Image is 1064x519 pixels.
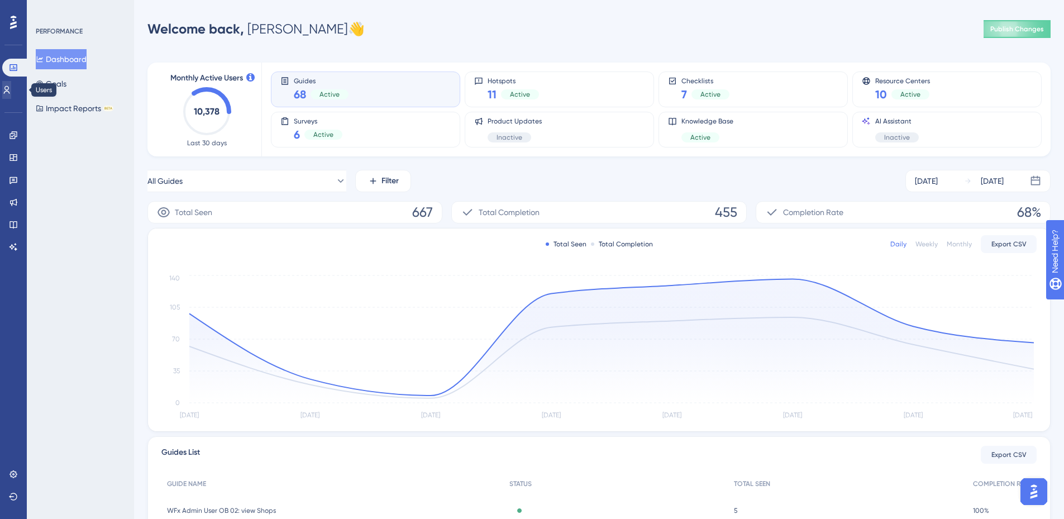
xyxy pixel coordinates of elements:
[734,479,770,488] span: TOTAL SEEN
[875,117,919,126] span: AI Assistant
[147,174,183,188] span: All Guides
[715,203,737,221] span: 455
[381,174,399,188] span: Filter
[167,479,206,488] span: GUIDE NAME
[103,106,113,111] div: BETA
[147,20,365,38] div: [PERSON_NAME] 👋
[783,411,802,419] tspan: [DATE]
[681,77,729,84] span: Checklists
[36,74,66,94] button: Goals
[194,106,220,117] text: 10,378
[180,411,199,419] tspan: [DATE]
[412,203,433,221] span: 667
[981,174,1004,188] div: [DATE]
[355,170,411,192] button: Filter
[147,170,346,192] button: All Guides
[542,411,561,419] tspan: [DATE]
[300,411,319,419] tspan: [DATE]
[169,274,180,282] tspan: 140
[170,303,180,311] tspan: 105
[488,77,539,84] span: Hotspots
[497,133,522,142] span: Inactive
[973,479,1031,488] span: COMPLETION RATE
[421,411,440,419] tspan: [DATE]
[981,235,1037,253] button: Export CSV
[187,139,227,147] span: Last 30 days
[294,117,342,125] span: Surveys
[170,72,243,85] span: Monthly Active Users
[313,130,333,139] span: Active
[990,25,1044,34] span: Publish Changes
[294,87,306,102] span: 68
[509,479,532,488] span: STATUS
[690,133,710,142] span: Active
[1017,475,1051,508] iframe: UserGuiding AI Assistant Launcher
[319,90,340,99] span: Active
[900,90,920,99] span: Active
[175,206,212,219] span: Total Seen
[488,117,542,126] span: Product Updates
[173,367,180,375] tspan: 35
[734,506,738,515] span: 5
[904,411,923,419] tspan: [DATE]
[1013,411,1032,419] tspan: [DATE]
[681,117,733,126] span: Knowledge Base
[973,506,989,515] span: 100%
[890,240,906,249] div: Daily
[591,240,653,249] div: Total Completion
[991,240,1027,249] span: Export CSV
[681,87,687,102] span: 7
[700,90,721,99] span: Active
[479,206,540,219] span: Total Completion
[981,446,1037,464] button: Export CSV
[510,90,530,99] span: Active
[884,133,910,142] span: Inactive
[915,174,938,188] div: [DATE]
[147,21,244,37] span: Welcome back,
[294,127,300,142] span: 6
[172,335,180,343] tspan: 70
[167,506,276,515] span: WFx Admin User OB 02: view Shops
[875,87,887,102] span: 10
[991,450,1027,459] span: Export CSV
[1017,203,1041,221] span: 68%
[783,206,843,219] span: Completion Rate
[875,77,930,84] span: Resource Centers
[294,77,349,84] span: Guides
[662,411,681,419] tspan: [DATE]
[546,240,586,249] div: Total Seen
[947,240,972,249] div: Monthly
[161,446,200,464] span: Guides List
[36,27,83,36] div: PERFORMANCE
[26,3,70,16] span: Need Help?
[488,87,497,102] span: 11
[36,98,113,118] button: Impact ReportsBETA
[36,49,87,69] button: Dashboard
[984,20,1051,38] button: Publish Changes
[915,240,938,249] div: Weekly
[175,399,180,407] tspan: 0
